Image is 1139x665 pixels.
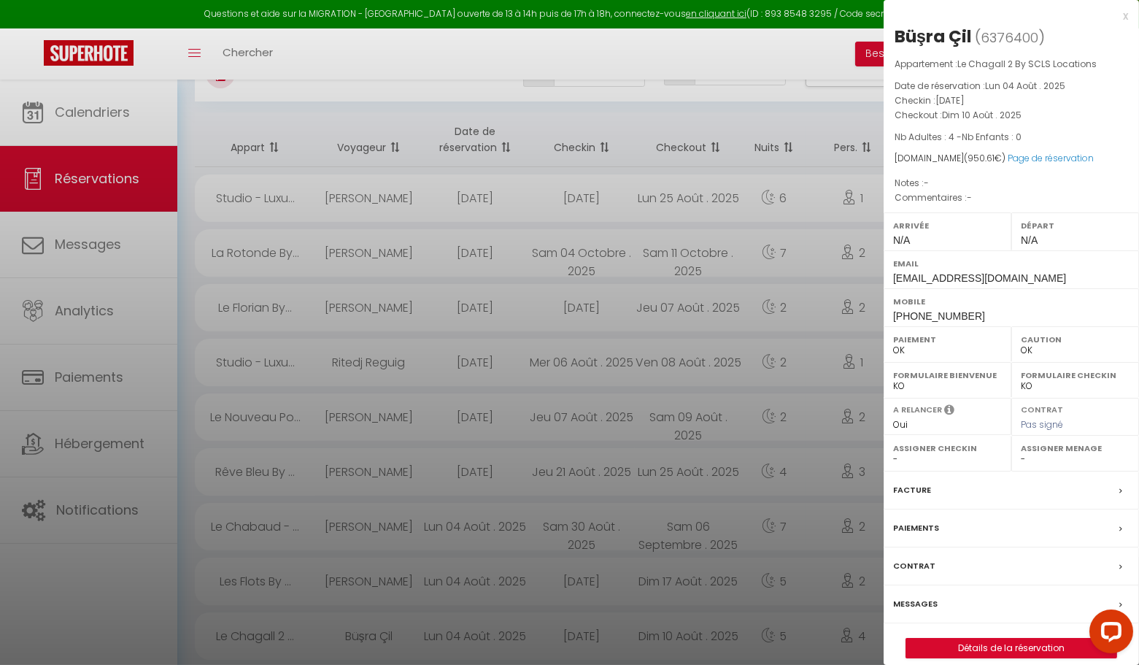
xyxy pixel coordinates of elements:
[985,80,1065,92] span: Lun 04 Août . 2025
[1021,368,1130,383] label: Formulaire Checkin
[906,638,1117,658] button: Détails de la réservation
[893,520,939,536] label: Paiements
[1021,332,1130,347] label: Caution
[884,7,1128,25] div: x
[895,108,1128,123] p: Checkout :
[906,639,1116,658] a: Détails de la réservation
[893,558,935,574] label: Contrat
[1021,404,1063,413] label: Contrat
[895,79,1128,93] p: Date de réservation :
[893,256,1130,271] label: Email
[893,332,1002,347] label: Paiement
[967,191,972,204] span: -
[1021,234,1038,246] span: N/A
[893,234,910,246] span: N/A
[1021,218,1130,233] label: Départ
[893,441,1002,455] label: Assigner Checkin
[962,131,1022,143] span: Nb Enfants : 0
[895,176,1128,191] p: Notes :
[893,272,1066,284] span: [EMAIL_ADDRESS][DOMAIN_NAME]
[1021,418,1063,431] span: Pas signé
[893,404,942,416] label: A relancer
[981,28,1038,47] span: 6376400
[942,109,1022,121] span: Dim 10 Août . 2025
[893,218,1002,233] label: Arrivée
[895,93,1128,108] p: Checkin :
[893,596,938,612] label: Messages
[944,404,954,420] i: Sélectionner OUI si vous souhaiter envoyer les séquences de messages post-checkout
[935,94,965,107] span: [DATE]
[895,57,1128,72] p: Appartement :
[895,131,1022,143] span: Nb Adultes : 4 -
[895,25,971,48] div: Büşra Çil
[895,152,1128,166] div: [DOMAIN_NAME]
[1021,441,1130,455] label: Assigner Menage
[964,152,1005,164] span: ( €)
[1008,152,1094,164] a: Page de réservation
[893,294,1130,309] label: Mobile
[957,58,1097,70] span: Le Chagall 2 By SCLS Locations
[924,177,929,189] span: -
[1078,604,1139,665] iframe: LiveChat chat widget
[893,483,931,498] label: Facture
[895,191,1128,205] p: Commentaires :
[893,368,1002,383] label: Formulaire Bienvenue
[968,152,995,164] span: 950.61
[893,310,985,322] span: [PHONE_NUMBER]
[975,27,1045,47] span: ( )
